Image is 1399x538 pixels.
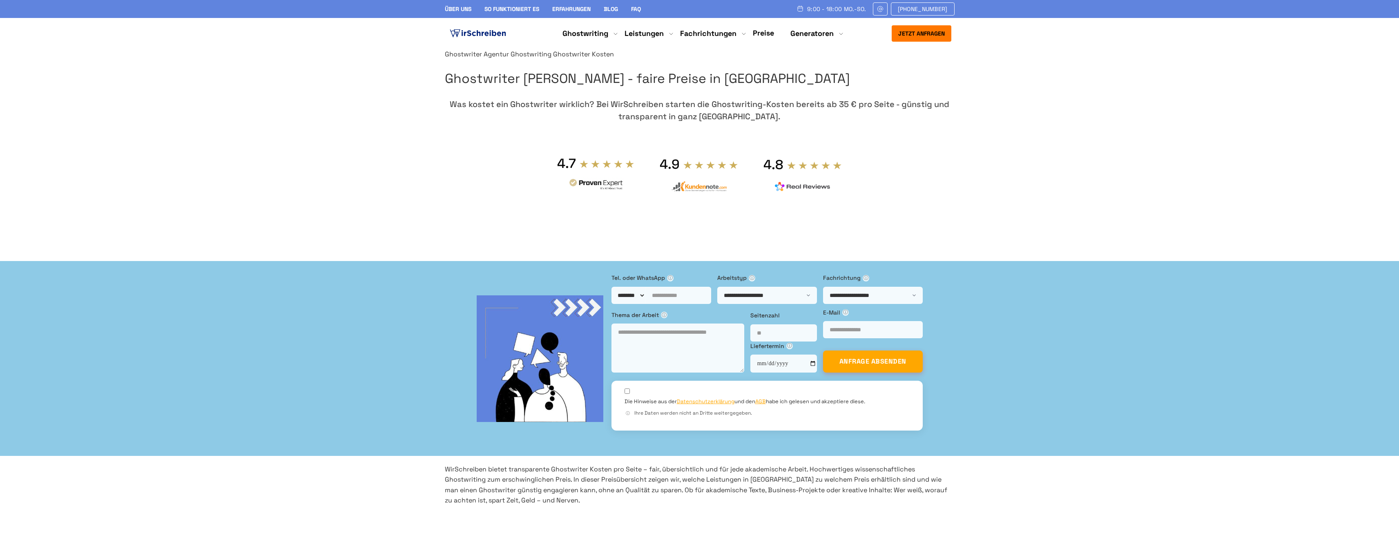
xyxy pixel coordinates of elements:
img: stars [579,159,635,168]
img: realreviews [775,182,830,192]
span: ⓘ [625,410,631,417]
img: logo ghostwriter-österreich [448,27,508,40]
img: stars [787,161,842,170]
h1: Ghostwriter [PERSON_NAME] - faire Preise in [GEOGRAPHIC_DATA] [445,68,955,89]
button: ANFRAGE ABSENDEN [823,350,923,373]
label: Tel. oder WhatsApp [611,273,711,282]
div: 4.8 [763,156,783,173]
span: 9:00 - 18:00 Mo.-So. [807,6,866,12]
label: Seitenzahl [750,311,817,320]
span: [PHONE_NUMBER] [898,6,948,12]
label: Fachrichtung [823,273,923,282]
a: Preise [753,28,774,38]
span: ⓘ [749,275,755,281]
a: Fachrichtungen [680,29,736,38]
label: Arbeitstyp [717,273,817,282]
div: Ihre Daten werden nicht an Dritte weitergegeben. [625,409,910,417]
a: [PHONE_NUMBER] [891,2,955,16]
a: Ghostwriting [562,29,608,38]
span: ⓘ [661,312,667,318]
img: Email [877,6,884,12]
a: Ghostwriter Agentur [445,50,509,58]
a: FAQ [631,5,641,13]
div: 4.9 [660,156,680,172]
label: Die Hinweise aus der und den habe ich gelesen und akzeptiere diese. [625,398,865,405]
a: Erfahrungen [552,5,591,13]
div: Was kostet ein Ghostwriter wirklich? Bei WirSchreiben starten die Ghostwriting-Kosten bereits ab ... [445,98,955,123]
label: Liefertermin [750,342,817,350]
label: E-Mail [823,308,923,317]
a: Über uns [445,5,471,13]
p: WirSchreiben bietet transparente Ghostwriter Kosten pro Seite – fair, übersichtlich und für jede ... [445,464,955,506]
div: 4.7 [557,155,576,172]
button: Jetzt anfragen [892,25,951,42]
a: Blog [604,5,618,13]
a: So funktioniert es [484,5,539,13]
img: bg [477,295,603,422]
a: AGB [755,398,766,405]
a: Leistungen [625,29,664,38]
a: Generatoren [790,29,834,38]
span: Ghostwriter Kosten [553,50,614,58]
label: Thema der Arbeit [611,310,744,319]
img: Schedule [797,5,804,12]
span: ⓘ [667,275,674,281]
span: ⓘ [842,309,849,316]
img: kundennote [671,181,727,192]
img: stars [683,161,739,170]
span: ⓘ [786,343,793,349]
a: Ghostwriting [511,50,551,58]
span: ⓘ [863,275,869,281]
a: Datenschutzerklärung [677,398,734,405]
